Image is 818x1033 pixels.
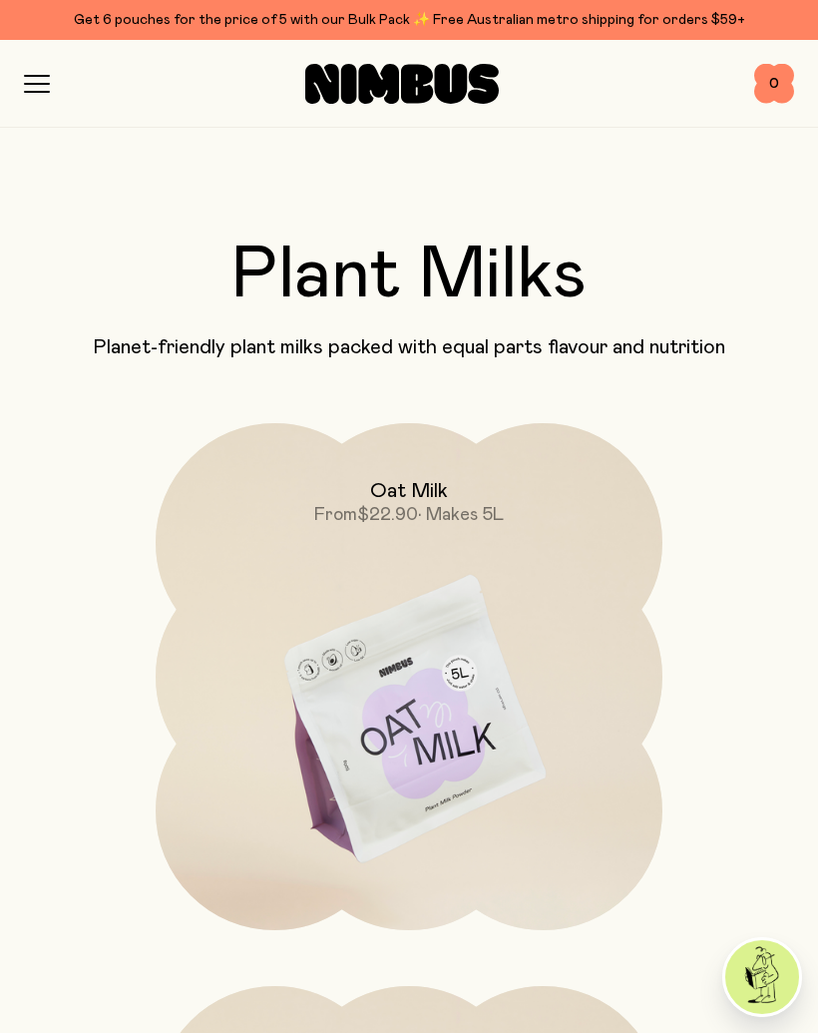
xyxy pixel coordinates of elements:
[24,8,794,32] div: Get 6 pouches for the price of 5 with our Bulk Pack ✨ Free Australian metro shipping for orders $59+
[24,240,794,311] h2: Plant Milks
[314,506,357,524] span: From
[24,335,794,359] p: Planet-friendly plant milks packed with equal parts flavour and nutrition
[754,64,794,104] button: 0
[725,940,799,1014] img: agent
[156,423,662,930] a: Oat MilkFrom$22.90• Makes 5L
[370,479,448,503] h2: Oat Milk
[418,506,504,524] span: • Makes 5L
[357,506,418,524] span: $22.90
